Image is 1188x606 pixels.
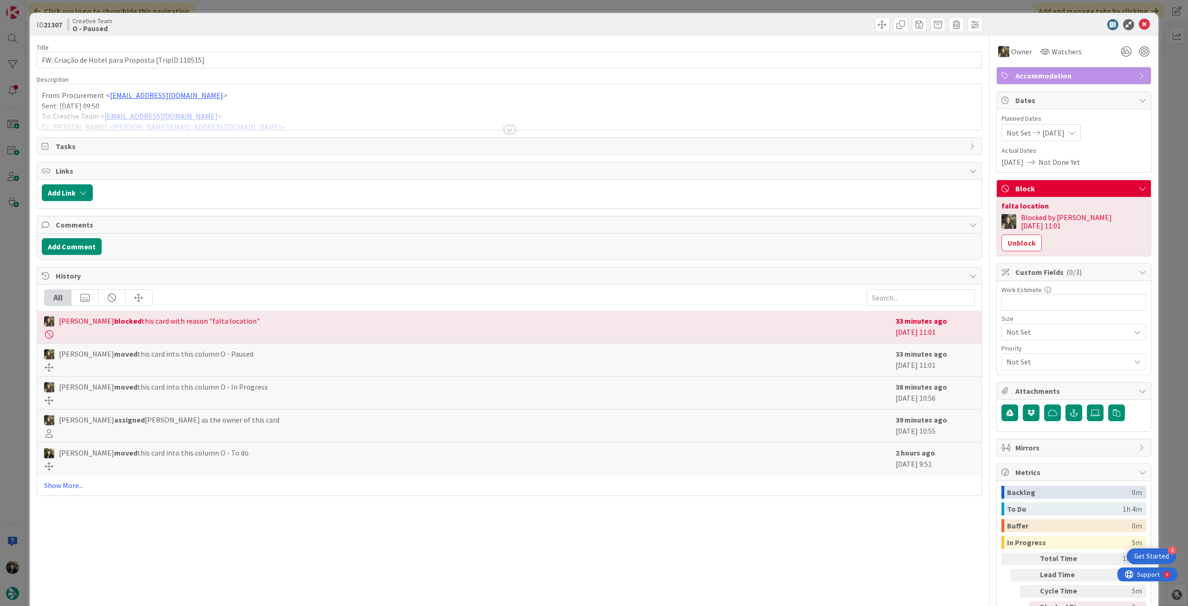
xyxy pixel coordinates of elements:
button: Add Comment [42,238,102,255]
div: 0m [1132,486,1142,499]
span: Metrics [1015,467,1134,478]
span: ( 0/3 ) [1066,267,1082,277]
span: Not Set [1007,127,1031,138]
span: Attachments [1015,385,1134,397]
a: Show More... [44,480,975,491]
span: History [56,270,965,281]
span: Watchers [1052,46,1082,57]
div: In Progress [1007,536,1132,549]
div: Get Started [1134,552,1169,561]
img: IG [44,382,54,392]
div: [DATE] 10:55 [896,414,975,437]
span: Tasks [56,141,965,152]
div: All [45,290,71,306]
div: Buffer [1007,519,1132,532]
span: [DATE] [1001,156,1024,168]
img: IG [44,415,54,425]
input: Search... [867,289,975,306]
div: Lead Time [1040,569,1091,581]
div: [DATE] 9:51 [896,447,975,470]
div: falta location [1001,202,1146,209]
img: BC [44,448,54,458]
img: IG [1001,214,1016,229]
div: Total Time [1040,553,1091,565]
label: Title [37,43,49,52]
div: Backlog [1007,486,1132,499]
b: 33 minutes ago [896,316,947,326]
span: Owner [1011,46,1032,57]
div: Priority [1001,345,1146,352]
b: O - Paused [72,25,112,32]
b: assigned [114,415,145,424]
span: Description [37,75,69,84]
p: Sent: [DATE] 09:50 [42,101,977,111]
b: moved [114,448,137,457]
span: Comments [56,219,965,230]
span: Not Set [1007,326,1125,339]
div: [DATE] 11:01 [896,348,975,371]
div: [DATE] 11:01 [896,315,975,339]
b: 39 minutes ago [896,415,947,424]
span: Not Done Yet [1039,156,1080,168]
div: Size [1001,315,1146,322]
div: 5m [1132,536,1142,549]
span: Custom Fields [1015,267,1134,278]
span: Mirrors [1015,442,1134,453]
span: [PERSON_NAME] this card into this column O - To do [59,447,249,458]
span: ID [37,19,62,30]
span: Links [56,165,965,176]
span: Dates [1015,95,1134,106]
b: moved [114,382,137,391]
div: To Do [1007,502,1123,515]
div: 0m [1132,519,1142,532]
span: Actual Dates [1001,146,1146,156]
div: Cycle Time [1040,585,1091,598]
input: type card name here... [37,52,982,68]
a: [EMAIL_ADDRESS][DOMAIN_NAME] [110,91,223,100]
span: [DATE] [1042,127,1065,138]
label: Work Estimate [1001,286,1042,294]
div: 1h 4m [1123,502,1142,515]
img: IG [998,46,1009,57]
span: [PERSON_NAME] this card into this column O - In Progress [59,381,268,392]
div: 4 [48,4,51,11]
div: Open Get Started checklist, remaining modules: 4 [1127,548,1176,564]
b: blocked [114,316,142,326]
span: Accommodation [1015,70,1134,81]
div: 1h 9m [1095,553,1142,565]
div: 4 [1168,546,1176,554]
div: 5m [1095,585,1142,598]
button: Add Link [42,184,93,201]
span: Support [19,1,42,13]
b: 2 hours ago [896,448,935,457]
span: [PERSON_NAME] this card with reason "falta location" [59,315,260,326]
span: Creative Team [72,17,112,25]
span: Planned Dates [1001,114,1146,124]
div: [DATE] 10:56 [896,381,975,404]
p: From: Procurement < > [42,90,977,101]
div: Blocked by [PERSON_NAME] [DATE] 11:01 [1021,213,1146,230]
img: IG [44,349,54,359]
span: [PERSON_NAME] [PERSON_NAME] as the owner of this card [59,414,279,425]
b: 33 minutes ago [896,349,947,358]
b: 38 minutes ago [896,382,947,391]
span: [PERSON_NAME] this card into this column O - Paused [59,348,253,359]
div: 1h 9m [1095,569,1142,581]
b: moved [114,349,137,358]
span: Block [1015,183,1134,194]
button: Unblock [1001,235,1042,251]
img: IG [44,316,54,326]
b: 21307 [44,20,62,29]
span: Not Set [1007,355,1125,368]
